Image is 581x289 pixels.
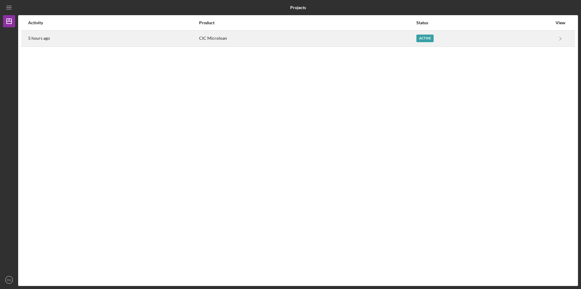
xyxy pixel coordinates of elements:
[3,274,15,286] button: RM
[290,5,306,10] b: Projects
[7,278,11,282] text: RM
[553,20,568,25] div: View
[199,31,416,46] div: CIC Microloan
[416,20,552,25] div: Status
[416,35,434,42] div: Active
[199,20,416,25] div: Product
[28,36,50,41] time: 2025-09-15 15:45
[28,20,199,25] div: Activity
